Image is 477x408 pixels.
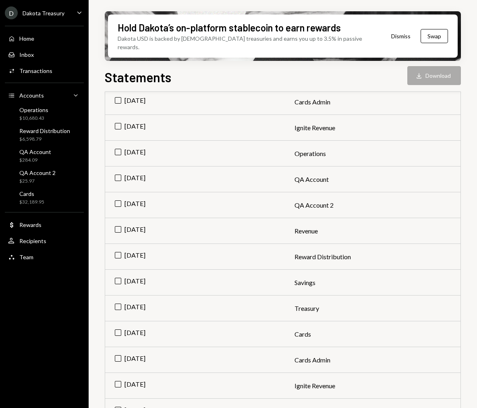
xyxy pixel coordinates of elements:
td: Treasury [285,296,460,321]
div: Dakota Treasury [23,10,64,17]
td: Reward Distribution [285,244,460,270]
a: Operations$10,680.43 [5,104,84,123]
div: Recipients [19,237,46,244]
a: Recipients [5,233,84,248]
td: Ignite Revenue [285,373,460,399]
td: Cards Admin [285,347,460,373]
a: Cards$32,189.95 [5,188,84,207]
a: Home [5,31,84,46]
div: QA Account [19,148,51,155]
a: QA Account 2$25.97 [5,167,84,186]
a: Inbox [5,47,84,62]
button: Dismiss [381,27,421,46]
td: Operations [285,141,460,167]
td: QA Account [285,167,460,192]
td: Cards [285,321,460,347]
div: QA Account 2 [19,169,56,176]
div: Hold Dakota’s on-platform stablecoin to earn rewards [118,21,341,34]
div: Cards [19,190,44,197]
div: Team [19,254,33,260]
a: QA Account$284.09 [5,146,84,165]
td: Cards Admin [285,89,460,115]
div: $10,680.43 [19,115,48,122]
h1: Statements [105,69,171,85]
div: $32,189.95 [19,199,44,206]
div: $25.97 [19,178,56,185]
td: Revenue [285,218,460,244]
a: Rewards [5,217,84,232]
div: Transactions [19,67,52,74]
div: Accounts [19,92,44,99]
a: Reward Distribution$6,598.79 [5,125,84,144]
td: Savings [285,270,460,296]
a: Transactions [5,63,84,78]
div: Dakota USD is backed by [DEMOGRAPHIC_DATA] treasuries and earns you up to 3.5% in passive rewards. [118,34,365,51]
div: Operations [19,106,48,113]
div: $6,598.79 [19,136,70,143]
div: Rewards [19,221,41,228]
td: QA Account 2 [285,192,460,218]
a: Team [5,250,84,264]
div: $284.09 [19,157,51,164]
div: Reward Distribution [19,127,70,134]
a: Accounts [5,88,84,102]
td: Ignite Revenue [285,115,460,141]
button: Swap [421,29,448,43]
div: D [5,6,18,19]
div: Home [19,35,34,42]
div: Inbox [19,51,34,58]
